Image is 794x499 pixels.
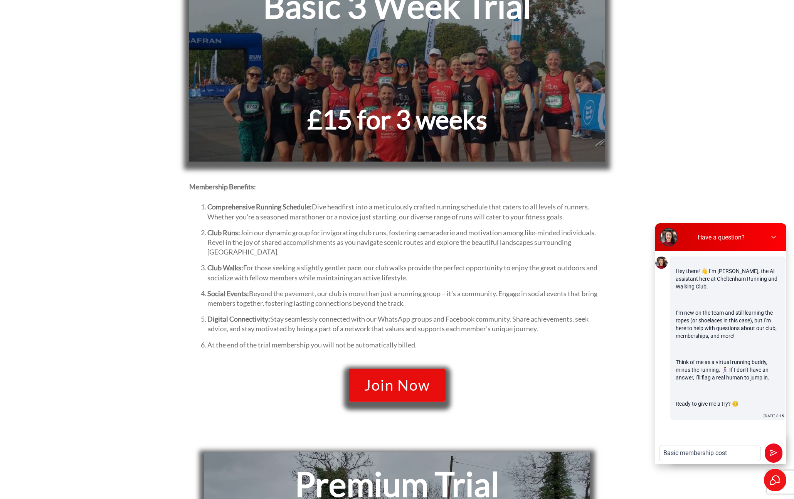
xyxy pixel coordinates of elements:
strong: Membership Benefits: [189,182,256,191]
li: Join our dynamic group for invigorating club runs, fostering camaraderie and motivation among lik... [207,228,605,263]
strong: Club Runs: [207,228,240,237]
h3: £15 for 3 weeks [197,101,597,147]
a: Join Now [349,369,446,402]
strong: Digital Connectivity: [207,315,270,323]
strong: Club Walks: [207,263,243,272]
li: Dive headfirst into a meticulously crafted running schedule that caters to all levels of runners.... [207,202,605,228]
strong: Comprehensive Running Schedule: [207,202,312,211]
span: Join Now [364,377,430,393]
li: Beyond the pavement, our club is more than just a running group – it's a community. Engage in soc... [207,289,605,314]
li: Stay seamlessly connected with our WhatsApp groups and Facebook community. Share achievements, se... [207,314,605,340]
li: At the end of the trial membership you will not be automatically billed. [207,340,605,356]
li: For those seeking a slightly gentler pace, our club walks provide the perfect opportunity to enjo... [207,263,605,288]
strong: Social Events: [207,289,249,298]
